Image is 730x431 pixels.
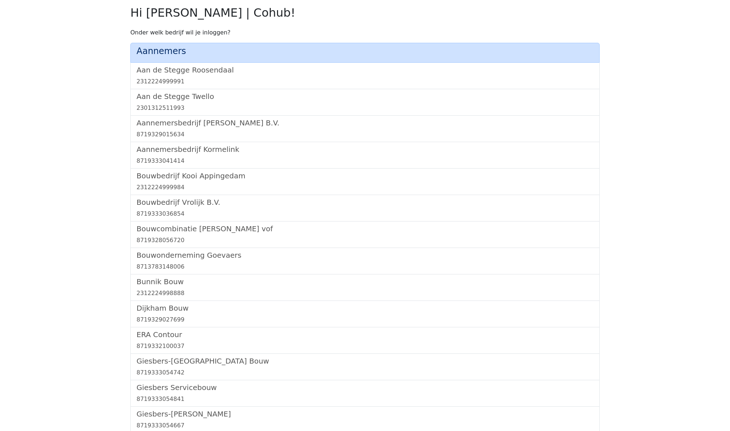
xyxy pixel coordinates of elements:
[137,330,593,351] a: ERA Contour8719332100037
[137,383,593,392] h5: Giesbers Servicebouw
[137,198,593,207] h5: Bouwbedrijf Vrolijk B.V.
[137,145,593,154] h5: Aannemersbedrijf Kormelink
[137,357,593,377] a: Giesbers-[GEOGRAPHIC_DATA] Bouw8719333054742
[137,224,593,233] h5: Bouwcombinatie [PERSON_NAME] vof
[137,224,593,245] a: Bouwcombinatie [PERSON_NAME] vof8719328056720
[137,92,593,112] a: Aan de Stegge Twello2301312511993
[137,92,593,101] h5: Aan de Stegge Twello
[137,395,593,403] div: 8719333054841
[137,251,593,271] a: Bouwonderneming Goevaers8713783148006
[137,104,593,112] div: 2301312511993
[137,198,593,218] a: Bouwbedrijf Vrolijk B.V.8719333036854
[137,183,593,192] div: 2312224999984
[137,357,593,365] h5: Giesbers-[GEOGRAPHIC_DATA] Bouw
[137,342,593,351] div: 8719332100037
[137,251,593,260] h5: Bouwonderneming Goevaers
[137,171,593,192] a: Bouwbedrijf Kooi Appingedam2312224999984
[137,277,593,298] a: Bunnik Bouw2312224998888
[137,289,593,298] div: 2312224998888
[137,171,593,180] h5: Bouwbedrijf Kooi Appingedam
[137,130,593,139] div: 8719329015634
[137,410,593,418] h5: Giesbers-[PERSON_NAME]
[137,46,593,57] h4: Aannemers
[137,262,593,271] div: 8713783148006
[137,77,593,86] div: 2312224999991
[137,304,593,312] h5: Dijkham Bouw
[137,66,593,86] a: Aan de Stegge Roosendaal2312224999991
[137,315,593,324] div: 8719329027699
[137,421,593,430] div: 8719333054667
[137,304,593,324] a: Dijkham Bouw8719329027699
[137,410,593,430] a: Giesbers-[PERSON_NAME]8719333054667
[130,6,600,20] h2: Hi [PERSON_NAME] | Cohub!
[130,28,600,37] p: Onder welk bedrijf wil je inloggen?
[137,145,593,165] a: Aannemersbedrijf Kormelink8719333041414
[137,330,593,339] h5: ERA Contour
[137,383,593,403] a: Giesbers Servicebouw8719333054841
[137,368,593,377] div: 8719333054742
[137,277,593,286] h5: Bunnik Bouw
[137,157,593,165] div: 8719333041414
[137,66,593,74] h5: Aan de Stegge Roosendaal
[137,236,593,245] div: 8719328056720
[137,119,593,127] h5: Aannemersbedrijf [PERSON_NAME] B.V.
[137,119,593,139] a: Aannemersbedrijf [PERSON_NAME] B.V.8719329015634
[137,210,593,218] div: 8719333036854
